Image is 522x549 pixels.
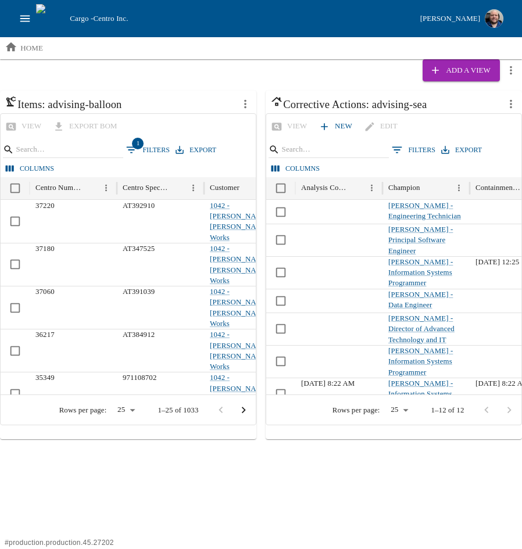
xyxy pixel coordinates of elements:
div: Champion [388,184,420,192]
a: [PERSON_NAME] - Principal Software Engineer [388,225,453,255]
div: 25 [384,402,412,418]
span: 1 [132,138,144,149]
div: Search [3,141,123,160]
button: Menu [98,180,114,196]
a: 1042 - [PERSON_NAME]-[PERSON_NAME] Works [210,288,273,328]
button: Show filters [389,141,438,159]
div: 37060 [30,286,117,329]
a: [PERSON_NAME] - Director of Advanced Technology and IT [388,314,455,344]
button: Sort [349,180,364,196]
a: 1042 - [PERSON_NAME]-[PERSON_NAME] Works [210,202,273,242]
input: Search… [16,141,107,157]
button: [PERSON_NAME] [416,6,508,31]
a: [PERSON_NAME] - Data Engineer [388,290,453,309]
div: Customer [210,184,239,192]
img: Profile image [485,9,503,28]
p: home [20,42,43,54]
button: Go to next page [233,399,255,421]
a: New [316,116,357,137]
a: 1042 - [PERSON_NAME]-[PERSON_NAME] Works [210,245,273,285]
h6: Items: advising-balloon [5,95,234,113]
p: Rows per page: [59,405,107,415]
button: Add a View [423,59,499,81]
button: Sort [83,180,99,196]
p: 1–12 of 12 [431,405,464,415]
h6: Corrective Actions: advising-sea [270,95,500,113]
a: [PERSON_NAME] - Information Systems Programmer [388,379,453,409]
p: Rows per page: [332,405,380,415]
div: Centro Number [35,184,82,192]
div: AT347525 [117,243,204,286]
button: Select columns [3,160,57,177]
div: Cargo - [65,13,415,24]
a: 1042 - [PERSON_NAME]-[PERSON_NAME] Works [210,374,273,414]
div: AT384912 [117,329,204,372]
button: Show filters [123,141,173,159]
span: 08/27/2025 8:22 AM [301,379,355,387]
button: Menu [364,180,380,196]
div: 36217 [30,329,117,372]
div: Search [269,141,389,160]
a: [PERSON_NAME] - Information Systems Programmer [388,347,453,376]
button: Sort [170,180,186,196]
div: AT392910 [117,200,204,243]
button: more actions [500,93,522,115]
div: 35349 [30,372,117,415]
img: cargo logo [36,4,65,33]
div: [PERSON_NAME] [420,12,480,26]
button: Select columns [269,160,323,177]
input: Search… [282,141,373,157]
button: more actions [234,93,256,115]
button: Export [438,142,485,159]
div: 971108702 [117,372,204,415]
button: open drawer [14,8,36,30]
p: 1–25 of 1033 [158,405,198,415]
button: Menu [185,180,201,196]
a: [PERSON_NAME] - Engineering Technician [388,202,461,220]
span: Centro Inc. [93,14,128,23]
button: more actions [500,59,522,81]
div: Analysis Compleated Date [301,184,348,192]
a: [PERSON_NAME] - Information Systems Programmer [388,258,453,288]
div: 37220 [30,200,117,243]
a: 1042 - [PERSON_NAME]-[PERSON_NAME] Works [210,331,273,371]
button: Menu [451,180,467,196]
div: Centro Specification [123,184,169,192]
button: Export [173,142,219,159]
div: AT391039 [117,286,204,329]
div: Containment Completed Date [475,184,522,192]
div: 37180 [30,243,117,286]
div: 25 [111,402,139,418]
